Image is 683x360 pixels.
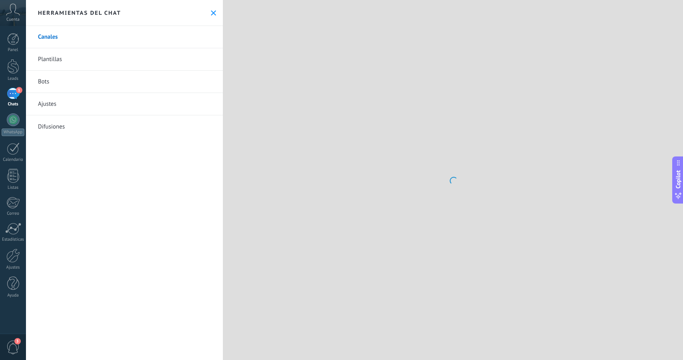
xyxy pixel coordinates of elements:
span: Copilot [674,170,682,189]
div: Chats [2,102,25,107]
div: Leads [2,76,25,81]
a: Bots [26,71,223,93]
span: Cuenta [6,17,20,22]
div: Listas [2,185,25,190]
h2: Herramientas del chat [38,9,121,16]
div: Estadísticas [2,237,25,242]
div: Ayuda [2,293,25,298]
div: Correo [2,211,25,216]
div: Calendario [2,157,25,162]
span: 1 [16,87,22,93]
a: Difusiones [26,115,223,138]
a: Ajustes [26,93,223,115]
div: Ajustes [2,265,25,270]
span: 3 [14,338,21,344]
div: WhatsApp [2,129,24,136]
a: Plantillas [26,48,223,71]
a: Canales [26,26,223,48]
div: Panel [2,47,25,53]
